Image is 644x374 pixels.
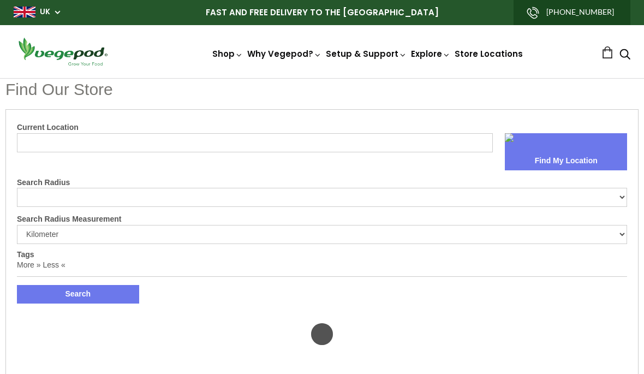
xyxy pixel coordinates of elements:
[14,36,112,67] img: Vegepod
[505,133,514,142] img: sca.location-find-location.png
[17,214,627,225] label: Search Radius Measurement
[17,285,139,304] button: Search
[326,48,407,60] a: Setup & Support
[411,48,450,60] a: Explore
[5,78,639,101] h1: Find Our Store
[40,7,50,17] a: UK
[17,260,41,269] a: More »
[14,7,35,17] img: gb_large.png
[212,48,243,60] a: Shop
[43,260,65,269] a: Less «
[505,152,627,170] button: Find My Location
[455,48,523,60] a: Store Locations
[17,250,34,259] label: Tags
[17,177,627,188] label: Search Radius
[619,50,630,61] a: Search
[247,48,321,60] a: Why Vegepod?
[17,122,627,133] label: Current Location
